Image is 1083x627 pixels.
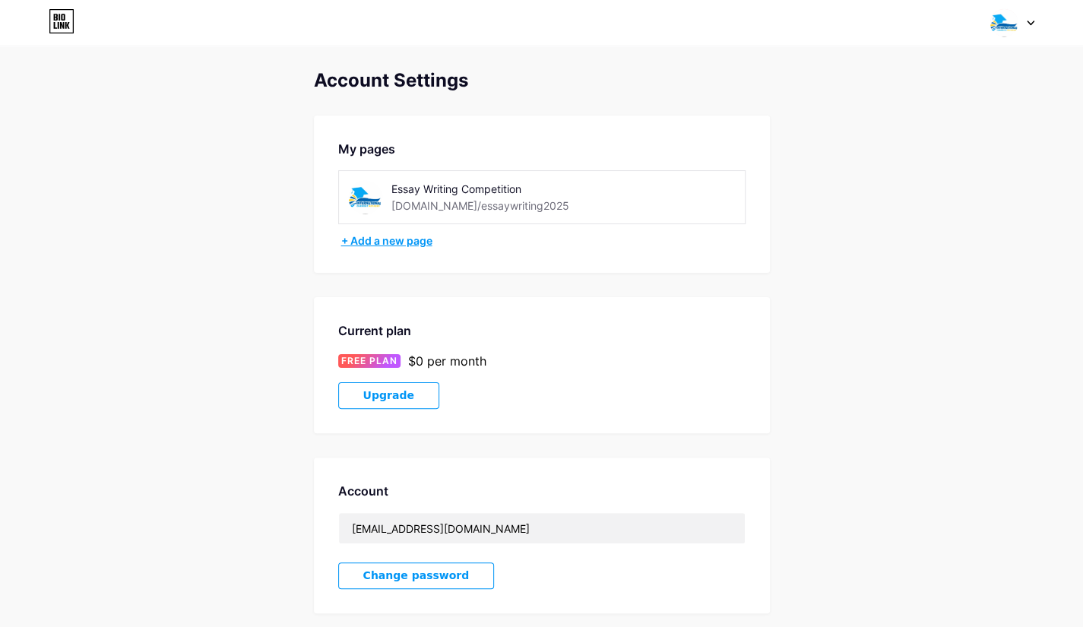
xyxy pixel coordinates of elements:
div: Essay Writing Competition [391,181,606,197]
div: $0 per month [408,352,486,370]
div: Account Settings [314,70,770,91]
img: essaywriting2025 [348,180,382,214]
div: Account [338,482,746,500]
input: Email [339,513,745,543]
div: Current plan [338,321,746,340]
button: Change password [338,562,495,589]
span: Change password [363,569,470,582]
div: [DOMAIN_NAME]/essaywriting2025 [391,198,569,214]
div: My pages [338,140,746,158]
div: + Add a new page [341,233,746,249]
span: FREE PLAN [341,354,397,368]
span: Upgrade [363,389,414,402]
img: essaywriting2025 [990,8,1018,37]
button: Upgrade [338,382,439,409]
